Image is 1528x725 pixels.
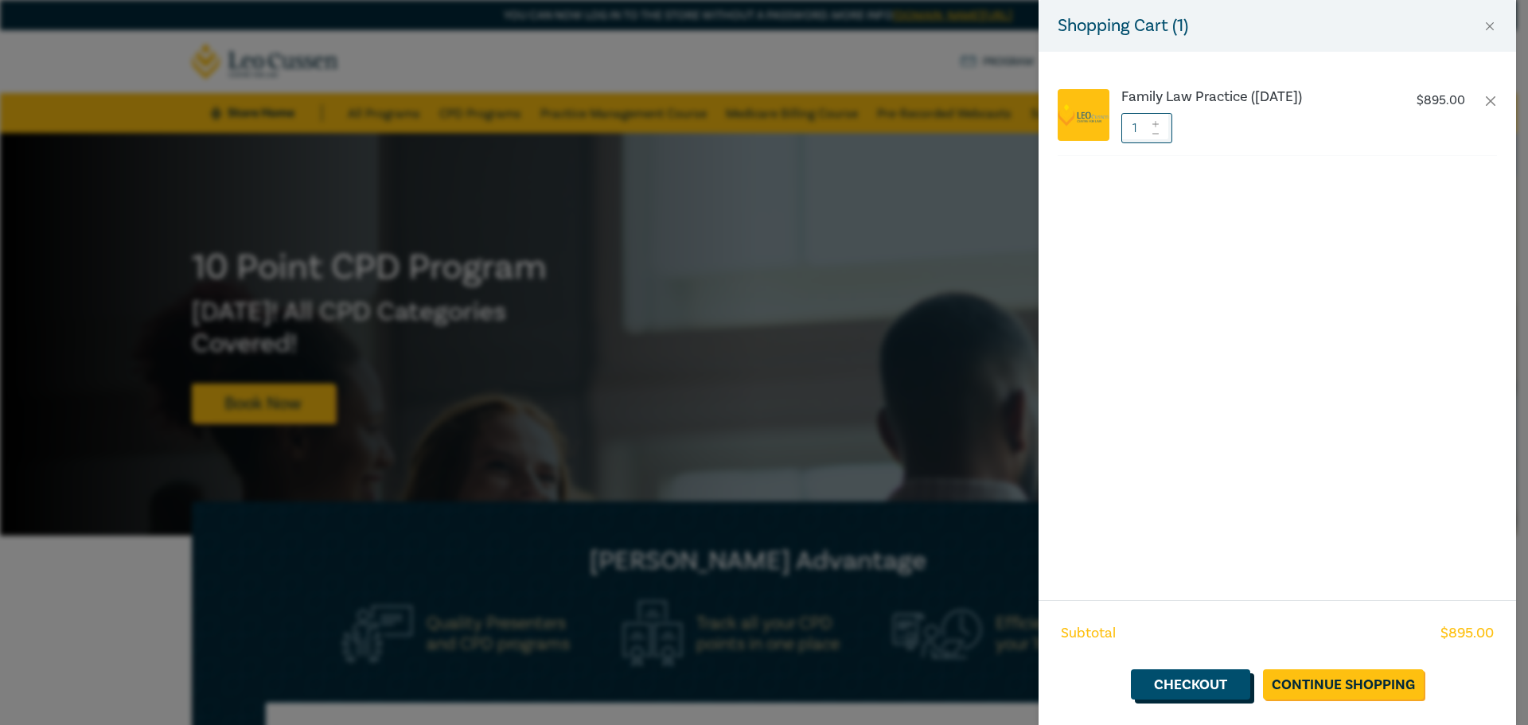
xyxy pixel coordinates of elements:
span: Subtotal [1061,623,1116,644]
input: 1 [1121,113,1172,143]
span: $ 895.00 [1440,623,1494,644]
a: Family Law Practice ([DATE]) [1121,89,1386,105]
h5: Shopping Cart ( 1 ) [1058,13,1188,39]
a: Continue Shopping [1263,669,1424,700]
button: Close [1483,19,1497,33]
img: logo.png [1058,103,1109,127]
p: $ 895.00 [1417,93,1465,108]
a: Checkout [1131,669,1250,700]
